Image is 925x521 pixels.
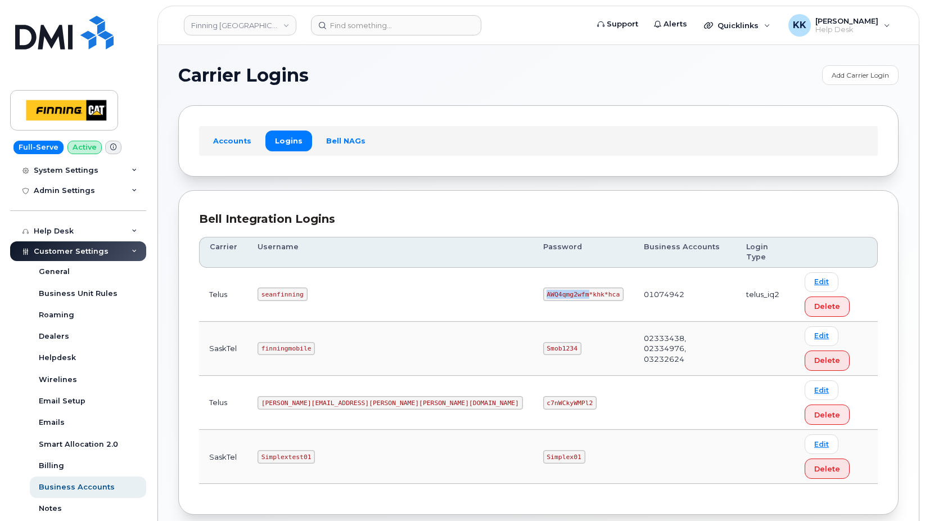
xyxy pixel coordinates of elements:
a: Accounts [204,131,261,151]
code: [PERSON_NAME][EMAIL_ADDRESS][PERSON_NAME][PERSON_NAME][DOMAIN_NAME] [258,396,523,410]
div: Bell Integration Logins [199,211,878,227]
a: Add Carrier Login [822,65,899,85]
td: SaskTel [199,430,247,484]
code: Simplex01 [543,450,585,464]
code: Smob1234 [543,342,581,356]
a: Logins [265,131,312,151]
button: Delete [805,405,850,425]
td: SaskTel [199,322,247,376]
span: Carrier Logins [178,67,309,84]
td: telus_iq2 [736,268,795,322]
button: Delete [805,351,850,371]
th: Business Accounts [634,237,736,268]
td: Telus [199,268,247,322]
code: AWQ4qmg2wfm*khk*hca [543,288,624,301]
td: 01074942 [634,268,736,322]
span: Delete [814,410,840,420]
span: Delete [814,464,840,474]
a: Edit [805,326,838,346]
td: 02333438, 02334976, 03232624 [634,322,736,376]
th: Password [533,237,634,268]
a: Edit [805,434,838,454]
th: Username [247,237,533,268]
th: Login Type [736,237,795,268]
button: Delete [805,297,850,317]
code: seanfinning [258,288,308,301]
code: finningmobile [258,342,315,356]
code: c7nWCkyWMPl2 [543,396,597,410]
td: Telus [199,376,247,430]
a: Bell NAGs [317,131,375,151]
a: Edit [805,380,838,400]
span: Delete [814,301,840,312]
th: Carrier [199,237,247,268]
a: Edit [805,272,838,292]
span: Delete [814,355,840,366]
button: Delete [805,459,850,479]
code: Simplextest01 [258,450,315,464]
